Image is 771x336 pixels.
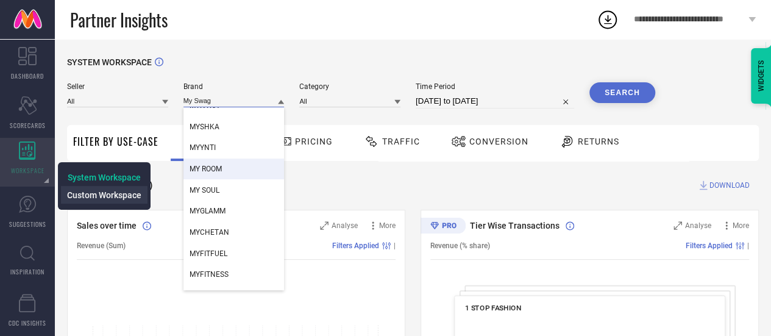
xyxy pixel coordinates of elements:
[10,267,44,276] span: INSPIRATION
[589,82,655,103] button: Search
[77,221,137,231] span: Sales over time
[67,57,152,67] span: SYSTEM WORKSPACE
[416,94,574,109] input: Select time period
[70,7,168,32] span: Partner Insights
[10,121,46,130] span: SCORECARDS
[332,241,379,250] span: Filters Applied
[183,222,285,243] div: MYCHETAN
[190,165,222,173] span: MY ROOM
[190,228,229,237] span: MYCHETAN
[320,221,329,230] svg: Zoom
[68,171,141,183] a: System Workspace
[190,207,226,215] span: MYGLAMM
[597,9,619,30] div: Open download list
[183,264,285,285] div: MYFITNESS
[733,221,749,230] span: More
[190,270,229,279] span: MYFITNESS
[183,82,285,91] span: Brand
[686,241,733,250] span: Filters Applied
[709,179,750,191] span: DOWNLOAD
[9,220,46,229] span: SUGGESTIONS
[183,201,285,221] div: MYGLAMM
[67,189,141,201] a: Custom Workspace
[183,285,285,306] div: MYLO CARE
[394,241,396,250] span: |
[469,137,528,146] span: Conversion
[183,180,285,201] div: MY SOUL
[11,71,44,80] span: DASHBOARD
[190,186,219,195] span: MY SOUL
[73,134,158,149] span: Filter By Use-Case
[382,137,420,146] span: Traffic
[67,82,168,91] span: Seller
[67,190,141,200] span: Custom Workspace
[470,221,560,231] span: Tier Wise Transactions
[9,318,46,327] span: CDC INSIGHTS
[77,241,126,250] span: Revenue (Sum)
[190,143,216,152] span: MYYNTI
[295,137,333,146] span: Pricing
[332,221,358,230] span: Analyse
[421,218,466,236] div: Premium
[747,241,749,250] span: |
[673,221,682,230] svg: Zoom
[190,123,219,131] span: MYSHKA
[578,137,619,146] span: Returns
[685,221,711,230] span: Analyse
[68,173,141,182] span: System Workspace
[379,221,396,230] span: More
[183,243,285,264] div: MYFITFUEL
[430,241,490,250] span: Revenue (% share)
[299,82,400,91] span: Category
[183,159,285,179] div: MY ROOM
[183,116,285,137] div: MYSHKA
[11,166,44,175] span: WORKSPACE
[465,304,521,312] span: 1 STOP FASHION
[183,137,285,158] div: MYYNTI
[190,249,227,258] span: MYFITFUEL
[416,82,574,91] span: Time Period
